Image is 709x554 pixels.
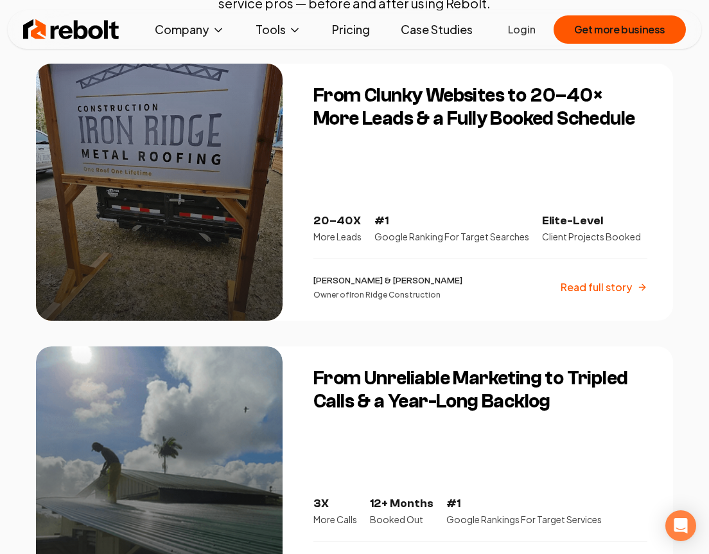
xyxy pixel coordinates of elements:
[374,230,529,243] p: Google Ranking For Target Searches
[313,84,647,130] h3: From Clunky Websites to 20–40× More Leads & a Fully Booked Schedule
[313,274,462,287] p: [PERSON_NAME] & [PERSON_NAME]
[446,495,602,513] p: #1
[374,212,529,230] p: #1
[554,15,686,44] button: Get more business
[144,17,235,42] button: Company
[23,17,119,42] img: Rebolt Logo
[313,212,362,230] p: 20–40X
[508,22,536,37] a: Login
[245,17,311,42] button: Tools
[313,230,362,243] p: More Leads
[542,212,641,230] p: Elite-Level
[390,17,483,42] a: Case Studies
[36,64,673,321] a: From Clunky Websites to 20–40× More Leads & a Fully Booked ScheduleFrom Clunky Websites to 20–40×...
[561,280,632,295] p: Read full story
[313,513,357,526] p: More Calls
[322,17,380,42] a: Pricing
[313,367,647,413] h3: From Unreliable Marketing to Tripled Calls & a Year-Long Backlog
[370,513,433,526] p: Booked Out
[542,230,641,243] p: Client Projects Booked
[446,513,602,526] p: Google Rankings For Target Services
[313,290,462,300] p: Owner of Iron Ridge Construction
[313,495,357,513] p: 3X
[665,510,696,541] div: Open Intercom Messenger
[370,495,433,513] p: 12+ Months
